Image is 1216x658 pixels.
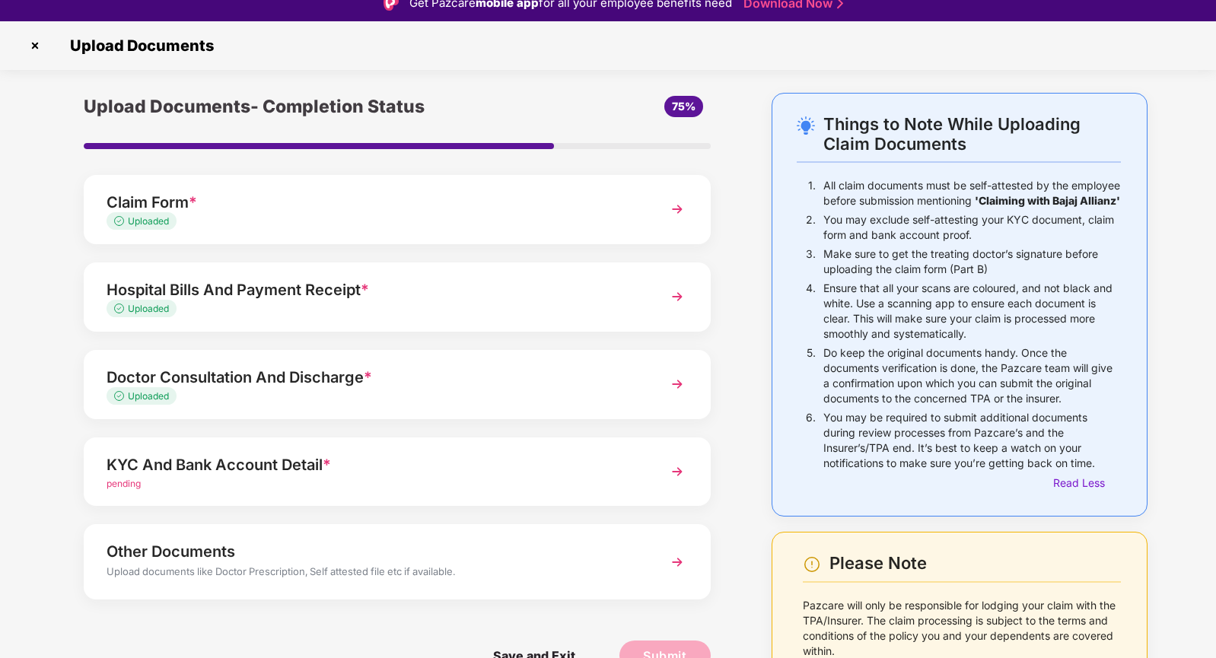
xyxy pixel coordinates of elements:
[23,33,47,58] img: svg+xml;base64,PHN2ZyBpZD0iQ3Jvc3MtMzJ4MzIiIHhtbG5zPSJodHRwOi8vd3d3LnczLm9yZy8yMDAwL3N2ZyIgd2lkdG...
[823,114,1121,154] div: Things to Note While Uploading Claim Documents
[823,178,1121,208] p: All claim documents must be self-attested by the employee before submission mentioning
[664,370,691,398] img: svg+xml;base64,PHN2ZyBpZD0iTmV4dCIgeG1sbnM9Imh0dHA6Ly93d3cudzMub3JnLzIwMDAvc3ZnIiB3aWR0aD0iMzYiIG...
[806,246,816,277] p: 3.
[803,555,821,574] img: svg+xml;base64,PHN2ZyBpZD0iV2FybmluZ18tXzI0eDI0IiBkYXRhLW5hbWU9Ildhcm5pbmcgLSAyNHgyNCIgeG1sbnM9Im...
[806,281,816,342] p: 4.
[128,303,169,314] span: Uploaded
[823,345,1121,406] p: Do keep the original documents handy. Once the documents verification is done, the Pazcare team w...
[806,212,816,243] p: 2.
[114,304,128,313] img: svg+xml;base64,PHN2ZyB4bWxucz0iaHR0cDovL3d3dy53My5vcmcvMjAwMC9zdmciIHdpZHRoPSIxMy4zMzMiIGhlaWdodD...
[664,548,691,576] img: svg+xml;base64,PHN2ZyBpZD0iTmV4dCIgeG1sbnM9Imh0dHA6Ly93d3cudzMub3JnLzIwMDAvc3ZnIiB3aWR0aD0iMzYiIG...
[664,458,691,485] img: svg+xml;base64,PHN2ZyBpZD0iTmV4dCIgeG1sbnM9Imh0dHA6Ly93d3cudzMub3JnLzIwMDAvc3ZnIiB3aWR0aD0iMzYiIG...
[823,212,1121,243] p: You may exclude self-attesting your KYC document, claim form and bank account proof.
[823,410,1121,471] p: You may be required to submit additional documents during review processes from Pazcare’s and the...
[975,194,1120,207] b: 'Claiming with Bajaj Allianz'
[84,93,501,120] div: Upload Documents- Completion Status
[672,100,696,113] span: 75%
[664,195,691,223] img: svg+xml;base64,PHN2ZyBpZD0iTmV4dCIgeG1sbnM9Imh0dHA6Ly93d3cudzMub3JnLzIwMDAvc3ZnIiB3aWR0aD0iMzYiIG...
[55,37,221,55] span: Upload Documents
[114,391,128,401] img: svg+xml;base64,PHN2ZyB4bWxucz0iaHR0cDovL3d3dy53My5vcmcvMjAwMC9zdmciIHdpZHRoPSIxMy4zMzMiIGhlaWdodD...
[797,116,815,135] img: svg+xml;base64,PHN2ZyB4bWxucz0iaHR0cDovL3d3dy53My5vcmcvMjAwMC9zdmciIHdpZHRoPSIyNC4wOTMiIGhlaWdodD...
[107,478,141,489] span: pending
[107,539,639,564] div: Other Documents
[114,216,128,226] img: svg+xml;base64,PHN2ZyB4bWxucz0iaHR0cDovL3d3dy53My5vcmcvMjAwMC9zdmciIHdpZHRoPSIxMy4zMzMiIGhlaWdodD...
[128,215,169,227] span: Uploaded
[1053,475,1121,491] div: Read Less
[829,553,1121,574] div: Please Note
[664,283,691,310] img: svg+xml;base64,PHN2ZyBpZD0iTmV4dCIgeG1sbnM9Imh0dHA6Ly93d3cudzMub3JnLzIwMDAvc3ZnIiB3aWR0aD0iMzYiIG...
[107,453,639,477] div: KYC And Bank Account Detail
[107,365,639,389] div: Doctor Consultation And Discharge
[107,564,639,583] div: Upload documents like Doctor Prescription, Self attested file etc if available.
[107,190,639,215] div: Claim Form
[128,390,169,402] span: Uploaded
[807,345,816,406] p: 5.
[107,278,639,302] div: Hospital Bills And Payment Receipt
[806,410,816,471] p: 6.
[808,178,816,208] p: 1.
[823,246,1121,277] p: Make sure to get the treating doctor’s signature before uploading the claim form (Part B)
[823,281,1121,342] p: Ensure that all your scans are coloured, and not black and white. Use a scanning app to ensure ea...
